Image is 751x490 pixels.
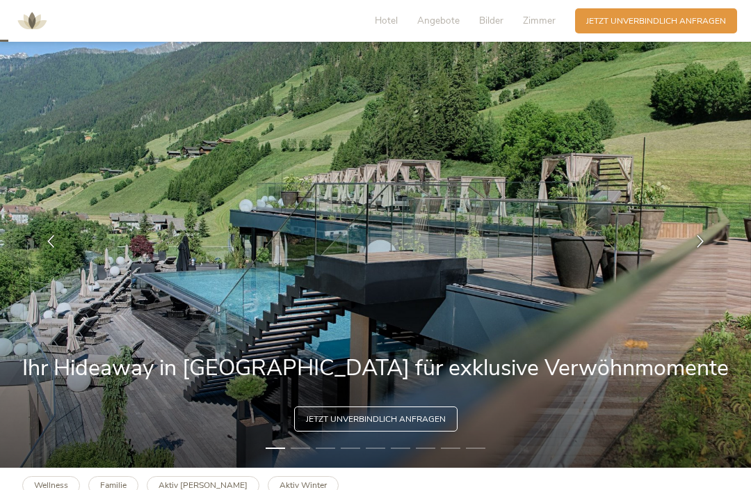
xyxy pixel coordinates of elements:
[11,17,53,24] a: AMONTI & LUNARIS Wellnessresort
[479,14,503,27] span: Bilder
[523,14,556,27] span: Zimmer
[306,413,446,425] span: Jetzt unverbindlich anfragen
[417,14,460,27] span: Angebote
[586,15,726,27] span: Jetzt unverbindlich anfragen
[375,14,398,27] span: Hotel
